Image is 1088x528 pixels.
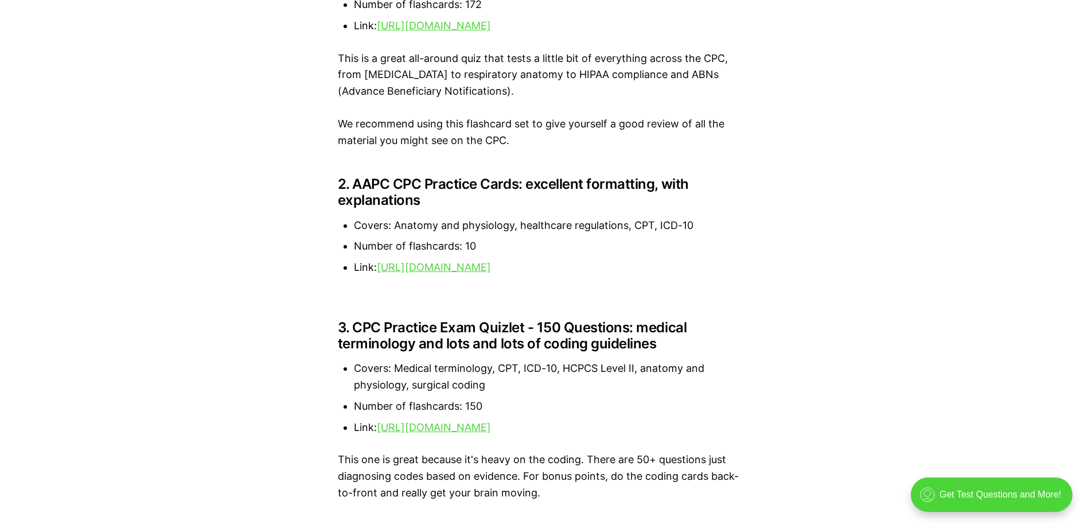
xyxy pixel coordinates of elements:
[338,116,751,149] p: We recommend using this flashcard set to give yourself a good review of all the material you migh...
[354,398,751,415] li: Number of flashcards: 150
[901,472,1088,528] iframe: portal-trigger
[338,320,751,351] h3: 3. CPC Practice Exam Quizlet - 150 Questions: medical terminology and lots and lots of coding gui...
[354,18,751,34] li: Link:
[354,360,751,394] li: Covers: Medical terminology, CPT, ICD-10, HCPCS Level II, anatomy and physiology, surgical coding
[354,259,751,276] li: Link:
[338,176,751,208] h3: 2. AAPC CPC Practice Cards: excellent formatting, with explanations
[377,421,491,433] a: [URL][DOMAIN_NAME]
[338,452,751,501] p: This one is great because it's heavy on the coding. There are 50+ questions just diagnosing codes...
[354,218,751,234] li: Covers: Anatomy and physiology, healthcare regulations, CPT, ICD-10
[354,420,751,436] li: Link:
[338,51,751,100] p: This is a great all-around quiz that tests a little bit of everything across the CPC, from [MEDIC...
[354,238,751,255] li: Number of flashcards: 10
[377,20,491,32] a: [URL][DOMAIN_NAME]
[377,261,491,273] a: [URL][DOMAIN_NAME]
